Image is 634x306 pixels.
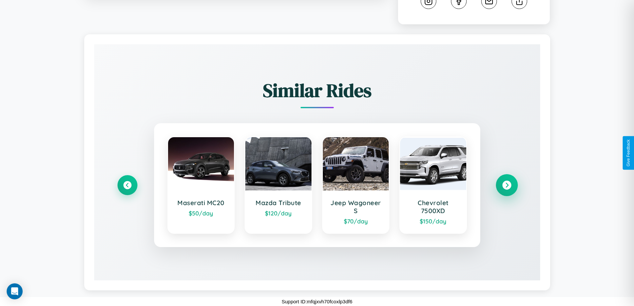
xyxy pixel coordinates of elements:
a: Jeep Wagoneer S$70/day [322,137,390,234]
h3: Jeep Wagoneer S [329,199,382,215]
div: Open Intercom Messenger [7,283,23,299]
div: Give Feedback [626,140,631,166]
h3: Chevrolet 7500XD [407,199,460,215]
p: Support ID: mfqjxvh70fcoxlp3df6 [282,297,352,306]
div: $ 120 /day [252,209,305,217]
a: Chevrolet 7500XD$150/day [399,137,467,234]
div: $ 150 /day [407,217,460,225]
a: Mazda Tribute$120/day [245,137,312,234]
div: $ 50 /day [175,209,228,217]
h2: Similar Rides [117,78,517,103]
h3: Mazda Tribute [252,199,305,207]
div: $ 70 /day [329,217,382,225]
a: Maserati MC20$50/day [167,137,235,234]
h3: Maserati MC20 [175,199,228,207]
